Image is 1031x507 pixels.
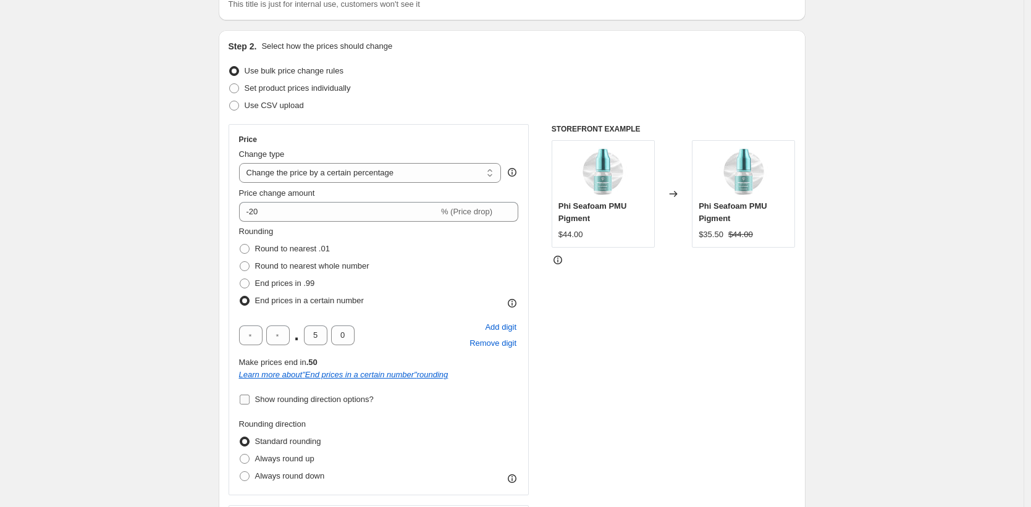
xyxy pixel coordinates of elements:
[255,471,325,480] span: Always round down
[239,325,263,345] input: ﹡
[306,358,318,367] b: .50
[255,454,314,463] span: Always round up
[255,244,330,253] span: Round to nearest .01
[728,228,753,241] strike: $44.00
[699,201,767,223] span: Phi Seafoam PMU Pigment
[558,228,583,241] div: $44.00
[558,201,627,223] span: Phi Seafoam PMU Pigment
[304,325,327,345] input: ﹡
[255,296,364,305] span: End prices in a certain number
[245,101,304,110] span: Use CSV upload
[239,370,448,379] i: Learn more about " End prices in a certain number " rounding
[245,83,351,93] span: Set product prices individually
[506,166,518,178] div: help
[255,279,315,288] span: End prices in .99
[239,227,274,236] span: Rounding
[261,40,392,52] p: Select how the prices should change
[578,147,628,196] img: Seafoam_80x.jpg
[229,40,257,52] h2: Step 2.
[293,325,300,345] span: .
[255,395,374,404] span: Show rounding direction options?
[485,321,516,333] span: Add digit
[239,419,306,429] span: Rounding direction
[239,188,315,198] span: Price change amount
[441,207,492,216] span: % (Price drop)
[255,437,321,446] span: Standard rounding
[552,124,796,134] h6: STOREFRONT EXAMPLE
[266,325,290,345] input: ﹡
[469,337,516,350] span: Remove digit
[483,319,518,335] button: Add placeholder
[239,135,257,145] h3: Price
[239,358,318,367] span: Make prices end in
[331,325,355,345] input: ﹡
[719,147,768,196] img: Seafoam_80x.jpg
[245,66,343,75] span: Use bulk price change rules
[699,228,723,241] div: $35.50
[468,335,518,351] button: Remove placeholder
[239,202,439,222] input: -15
[239,370,448,379] a: Learn more about"End prices in a certain number"rounding
[239,149,285,159] span: Change type
[255,261,369,270] span: Round to nearest whole number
